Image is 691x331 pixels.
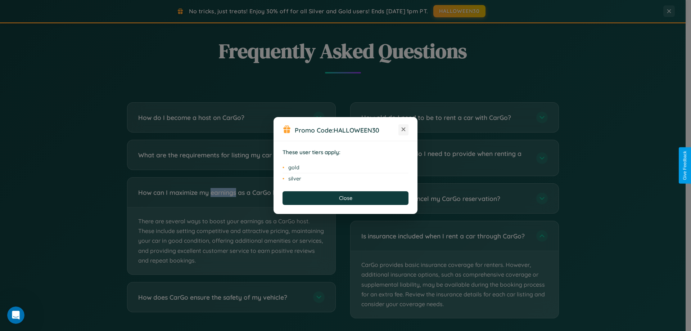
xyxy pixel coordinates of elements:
button: Close [283,191,408,205]
b: HALLOWEEN30 [334,126,379,134]
li: gold [283,162,408,173]
h3: Promo Code: [295,126,398,134]
strong: These user tiers apply: [283,149,340,156]
div: Give Feedback [682,151,687,180]
iframe: Intercom live chat [7,307,24,324]
li: silver [283,173,408,184]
